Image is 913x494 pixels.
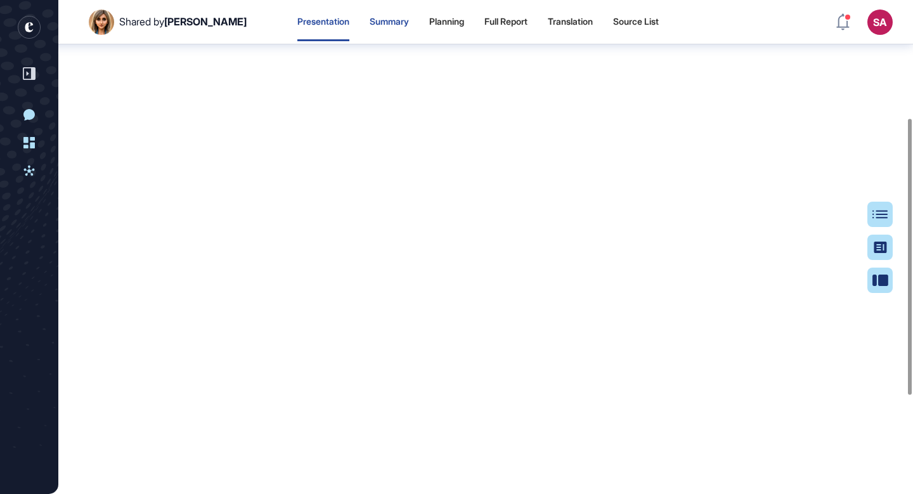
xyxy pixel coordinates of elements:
[429,16,464,27] div: Planning
[119,16,247,28] div: Shared by
[18,16,41,39] div: entrapeer-logo
[164,15,247,28] span: [PERSON_NAME]
[484,16,528,27] div: Full Report
[548,16,593,27] div: Translation
[370,16,409,27] div: Summary
[613,16,659,27] div: Source List
[89,10,114,35] img: User Image
[297,16,349,27] div: Presentation
[867,10,893,35] button: SA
